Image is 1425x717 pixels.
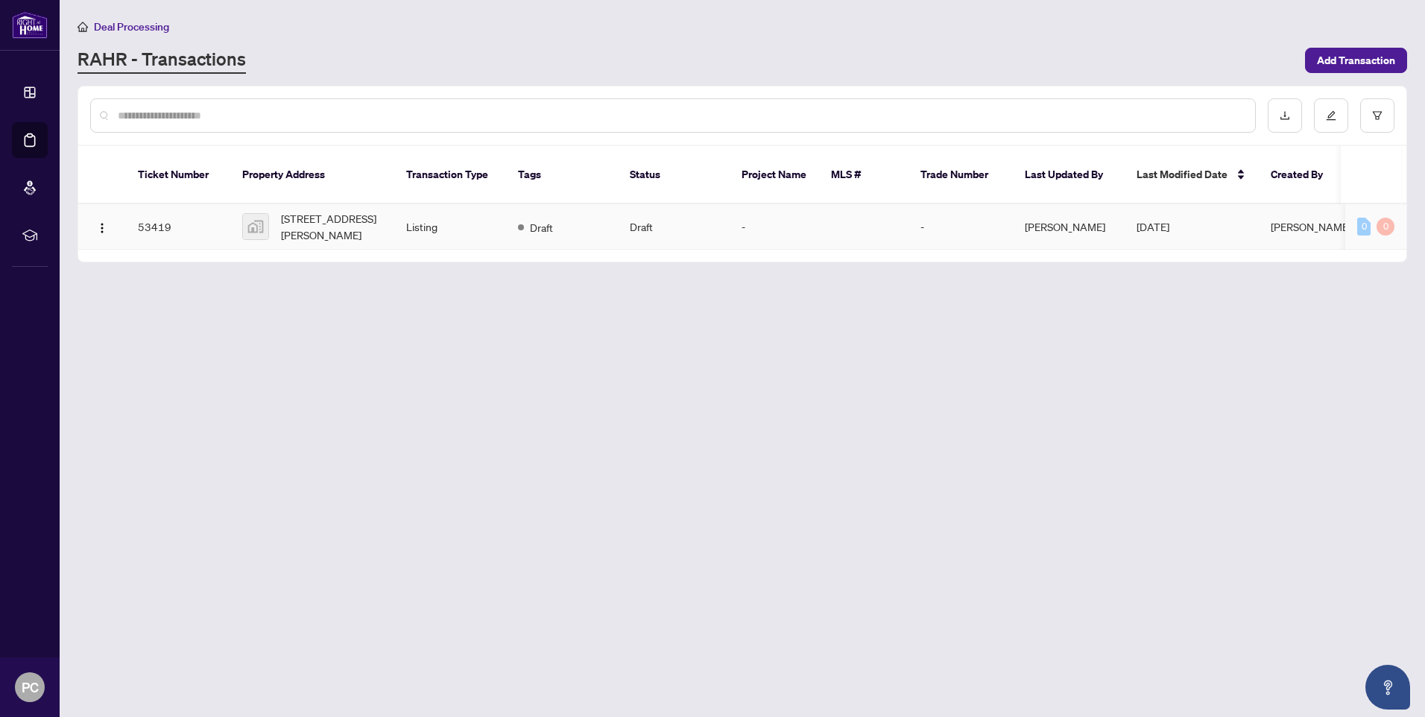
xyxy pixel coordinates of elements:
[819,146,909,204] th: MLS #
[1357,218,1371,236] div: 0
[94,20,169,34] span: Deal Processing
[618,146,730,204] th: Status
[1271,220,1351,233] span: [PERSON_NAME]
[394,146,506,204] th: Transaction Type
[1314,98,1348,133] button: edit
[1305,48,1407,73] button: Add Transaction
[1360,98,1394,133] button: filter
[1326,110,1336,121] span: edit
[1268,98,1302,133] button: download
[1372,110,1383,121] span: filter
[530,219,553,236] span: Draft
[1137,220,1169,233] span: [DATE]
[126,204,230,250] td: 53419
[909,146,1013,204] th: Trade Number
[394,204,506,250] td: Listing
[230,146,394,204] th: Property Address
[78,47,246,74] a: RAHR - Transactions
[12,11,48,39] img: logo
[1013,204,1125,250] td: [PERSON_NAME]
[1259,146,1348,204] th: Created By
[730,204,819,250] td: -
[96,222,108,234] img: Logo
[1280,110,1290,121] span: download
[909,204,1013,250] td: -
[1365,665,1410,710] button: Open asap
[1317,48,1395,72] span: Add Transaction
[90,215,114,239] button: Logo
[22,677,39,698] span: PC
[506,146,618,204] th: Tags
[78,22,88,32] span: home
[243,214,268,239] img: thumbnail-img
[1137,166,1227,183] span: Last Modified Date
[1377,218,1394,236] div: 0
[1125,146,1259,204] th: Last Modified Date
[126,146,230,204] th: Ticket Number
[618,204,730,250] td: Draft
[281,210,382,243] span: [STREET_ADDRESS][PERSON_NAME]
[1013,146,1125,204] th: Last Updated By
[730,146,819,204] th: Project Name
